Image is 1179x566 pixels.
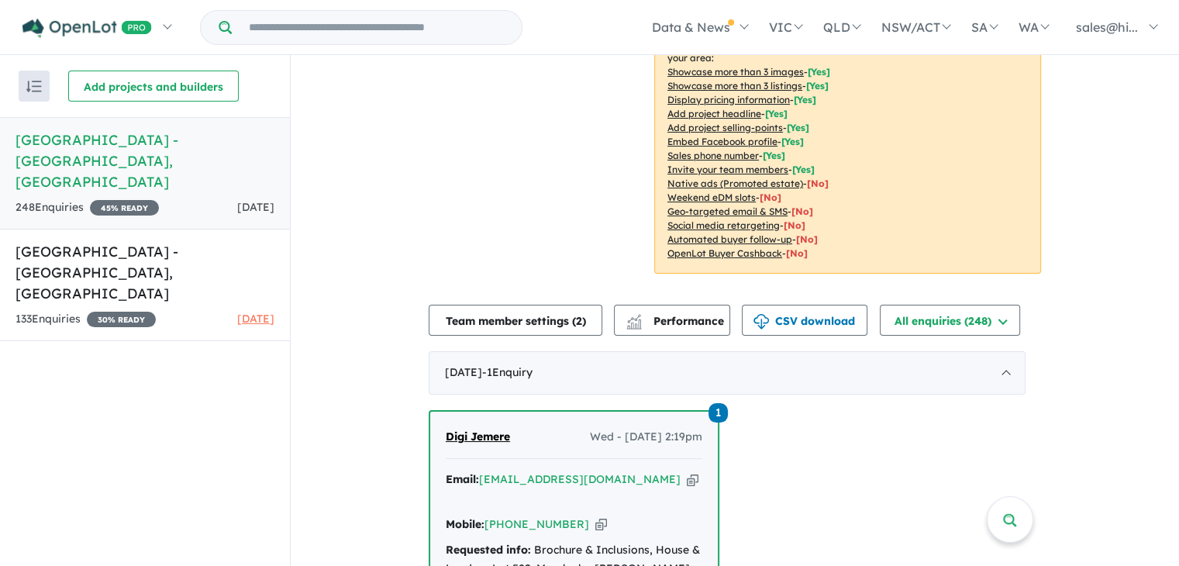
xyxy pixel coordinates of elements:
[765,108,788,119] span: [ Yes ]
[667,94,790,105] u: Display pricing information
[794,94,816,105] span: [ Yes ]
[667,164,788,175] u: Invite your team members
[626,319,642,330] img: bar-chart.svg
[781,136,804,147] span: [ Yes ]
[791,205,813,217] span: [No]
[667,205,788,217] u: Geo-targeted email & SMS
[667,178,803,189] u: Native ads (Promoted estate)
[792,164,815,175] span: [ Yes ]
[763,150,785,161] span: [ Yes ]
[484,517,589,531] a: [PHONE_NUMBER]
[627,314,641,323] img: line-chart.svg
[16,310,156,329] div: 133 Enquir ies
[880,305,1020,336] button: All enquiries (248)
[16,198,159,217] div: 248 Enquir ies
[667,192,756,203] u: Weekend eDM slots
[16,241,274,304] h5: [GEOGRAPHIC_DATA] - [GEOGRAPHIC_DATA] , [GEOGRAPHIC_DATA]
[708,402,728,423] a: 1
[806,80,829,91] span: [ Yes ]
[237,200,274,214] span: [DATE]
[629,314,724,328] span: Performance
[667,233,792,245] u: Automated buyer follow-up
[1076,19,1138,35] span: sales@hi...
[667,219,780,231] u: Social media retargeting
[753,314,769,330] img: download icon
[22,19,152,38] img: Openlot PRO Logo White
[595,516,607,533] button: Copy
[446,428,510,447] a: Digi Jemere
[667,150,759,161] u: Sales phone number
[808,66,830,78] span: [ Yes ]
[446,517,484,531] strong: Mobile:
[16,129,274,192] h5: [GEOGRAPHIC_DATA] - [GEOGRAPHIC_DATA] , [GEOGRAPHIC_DATA]
[90,200,159,216] span: 45 % READY
[614,305,730,336] button: Performance
[742,305,867,336] button: CSV download
[26,81,42,92] img: sort.svg
[446,472,479,486] strong: Email:
[429,305,602,336] button: Team member settings (2)
[667,80,802,91] u: Showcase more than 3 listings
[68,71,239,102] button: Add projects and builders
[667,108,761,119] u: Add project headline
[667,136,777,147] u: Embed Facebook profile
[654,24,1041,274] p: Your project is only comparing to other top-performing projects in your area: - - - - - - - - - -...
[667,66,804,78] u: Showcase more than 3 images
[590,428,702,447] span: Wed - [DATE] 2:19pm
[429,351,1026,395] div: [DATE]
[667,247,782,259] u: OpenLot Buyer Cashback
[479,472,681,486] a: [EMAIL_ADDRESS][DOMAIN_NAME]
[667,122,783,133] u: Add project selling-points
[787,122,809,133] span: [ Yes ]
[237,312,274,326] span: [DATE]
[446,430,510,443] span: Digi Jemere
[87,312,156,327] span: 30 % READY
[786,247,808,259] span: [No]
[796,233,818,245] span: [No]
[482,365,533,379] span: - 1 Enquir y
[576,314,582,328] span: 2
[708,403,728,423] span: 1
[446,543,531,557] strong: Requested info:
[784,219,805,231] span: [No]
[235,11,519,44] input: Try estate name, suburb, builder or developer
[807,178,829,189] span: [No]
[760,192,781,203] span: [No]
[687,471,698,488] button: Copy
